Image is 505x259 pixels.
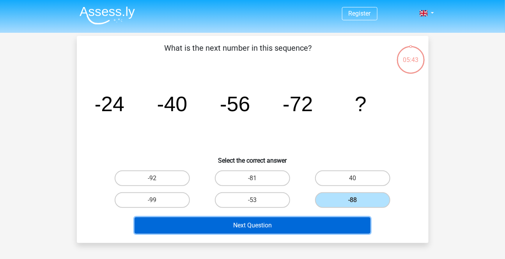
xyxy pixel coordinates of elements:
label: -92 [115,170,190,186]
tspan: -40 [157,92,187,115]
label: -81 [215,170,290,186]
tspan: -56 [220,92,250,115]
label: -53 [215,192,290,208]
img: Assessly [80,6,135,25]
a: Register [349,10,371,17]
p: What is the next number in this sequence? [89,42,387,66]
label: -99 [115,192,190,208]
h6: Select the correct answer [89,151,416,164]
label: 40 [315,170,390,186]
tspan: ? [355,92,367,115]
tspan: -72 [283,92,313,115]
label: -88 [315,192,390,208]
tspan: -24 [94,92,124,115]
div: 05:43 [396,45,425,65]
button: Next Question [135,217,370,234]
